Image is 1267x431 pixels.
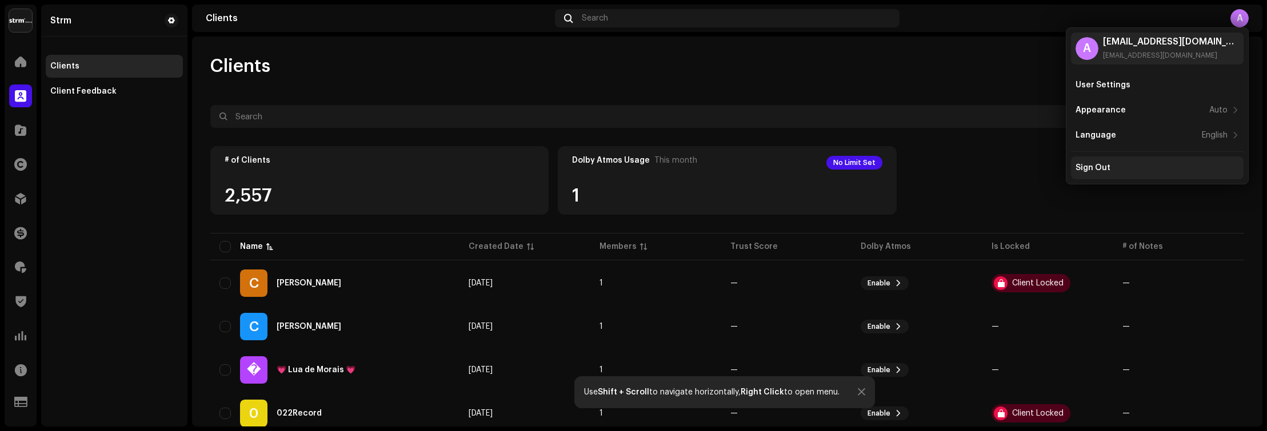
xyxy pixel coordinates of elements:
re-a-table-badge: — [1122,279,1235,287]
span: 1 [599,323,603,331]
span: This month [654,156,697,165]
div: A [1076,37,1098,60]
div: Strm [50,16,71,25]
span: 1 [599,279,603,287]
div: Clients [206,14,550,23]
re-m-nav-item: Sign Out [1071,156,1244,179]
span: Enable [868,279,890,288]
re-a-table-badge: — [730,366,843,374]
span: 1 [599,409,603,417]
re-a-table-badge: — [992,323,1104,331]
img: 408b884b-546b-4518-8448-1008f9c76b02 [9,9,32,32]
div: C [240,269,267,297]
span: Jan 22, 2024 [469,279,493,287]
re-o-card-value: # of Clients [210,146,549,215]
re-a-table-badge: — [992,366,1104,374]
div: 0 [240,400,267,427]
div: # of Clients [225,156,534,165]
re-a-table-badge: — [730,323,843,331]
div: Client Feedback [50,87,117,96]
span: 1 [599,366,603,374]
re-m-nav-item: Language [1071,124,1244,147]
button: Enable [861,363,909,377]
re-m-nav-item: Clients [46,55,183,78]
button: Enable [861,406,909,420]
span: Mar 31, 2025 [469,409,493,417]
input: Search [210,105,1180,128]
re-a-table-badge: — [1122,323,1235,331]
div: 022Record [277,409,322,417]
div: Client Locked [1012,409,1064,417]
div: Client Locked [1012,279,1064,287]
span: Enable [868,409,890,418]
div: Members [599,241,637,252]
re-a-table-badge: — [730,409,843,417]
span: Aug 8, 2025 [469,323,493,331]
strong: Shift + Scroll [598,388,649,396]
button: Enable [861,276,909,290]
re-m-nav-item: User Settings [1071,74,1244,96]
div: A [1230,9,1249,27]
re-m-nav-item: Client Feedback [46,80,183,103]
div: User Settings [1076,80,1130,90]
re-m-nav-item: Appearance [1071,99,1244,122]
span: No Limit Set [833,159,876,166]
div: Sign Out [1076,163,1110,172]
div: English [1202,131,1228,140]
span: Enable [868,322,890,331]
div: Carlos [277,279,341,287]
re-a-table-badge: — [730,279,843,287]
div: [EMAIL_ADDRESS][DOMAIN_NAME] [1103,37,1239,46]
re-a-table-badge: — [1122,409,1235,417]
span: Enable [868,365,890,374]
div: Use to navigate horizontally, to open menu. [584,388,840,397]
div: Appearance [1076,106,1126,115]
div: Clients [50,62,79,71]
div: Language [1076,131,1116,140]
button: Enable [861,320,909,333]
div: Created Date [469,241,523,252]
div: Dolby Atmos Usage [572,156,650,165]
span: Search [582,14,608,23]
span: Clients [210,55,270,78]
div: C [240,313,267,340]
div: Christopher Jones [277,323,341,331]
re-a-table-badge: — [1122,366,1235,374]
strong: Right Click [741,388,784,396]
div: Name [240,241,263,252]
div: � [240,356,267,384]
div: Auto [1209,106,1228,115]
div: 💗 Lua de Morais 💗 [277,366,355,374]
div: [EMAIL_ADDRESS][DOMAIN_NAME] [1103,51,1239,60]
span: Feb 21, 2025 [469,366,493,374]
